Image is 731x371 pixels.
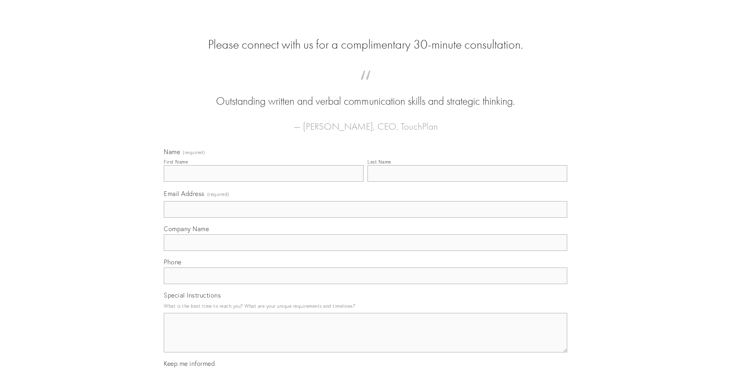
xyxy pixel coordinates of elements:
span: Phone [164,258,182,266]
div: First Name [164,159,188,165]
span: Special Instructions [164,291,221,299]
span: (required) [183,150,205,155]
figcaption: — [PERSON_NAME], CEO, TouchPlan [176,109,555,134]
h2: Please connect with us for a complimentary 30-minute consultation. [164,37,567,52]
span: Name [164,148,180,156]
blockquote: Outstanding written and verbal communication skills and strategic thinking. [176,78,555,109]
div: Last Name [367,159,391,165]
span: “ [176,78,555,94]
p: What is the best time to reach you? What are your unique requirements and timelines? [164,301,567,311]
span: (required) [207,189,229,200]
span: Company Name [164,225,209,233]
span: Keep me informed [164,360,215,367]
span: Email Address [164,190,205,198]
